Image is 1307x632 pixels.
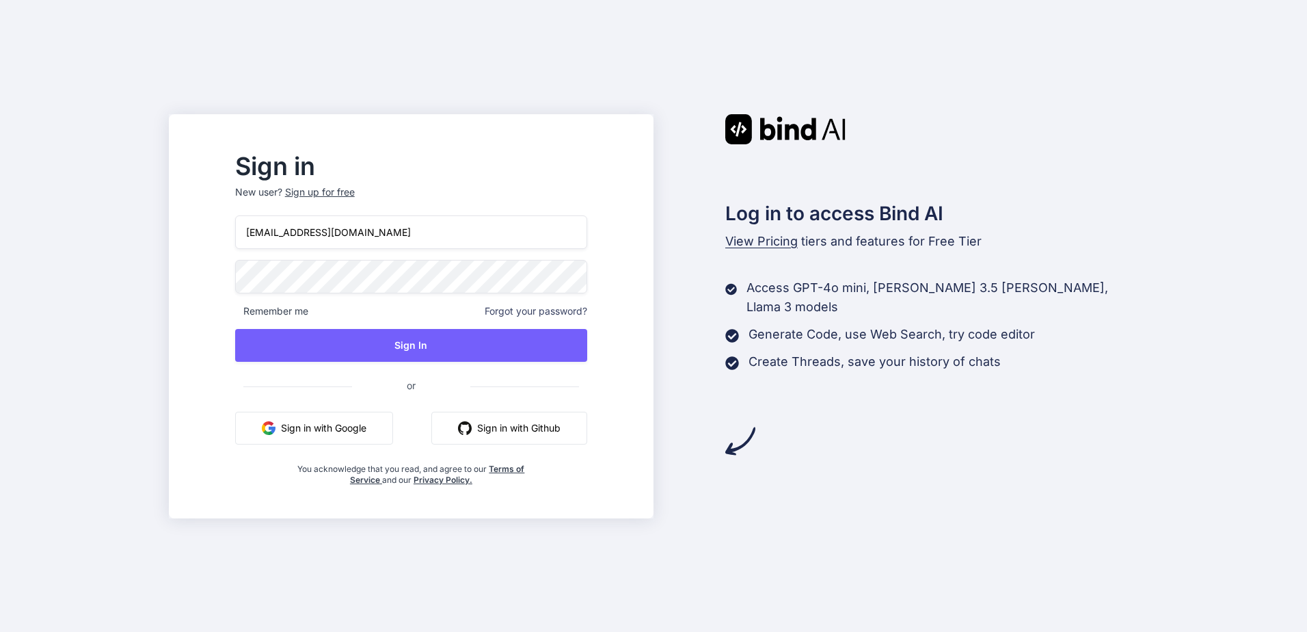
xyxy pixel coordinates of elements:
h2: Log in to access Bind AI [725,199,1138,228]
img: Bind AI logo [725,114,846,144]
span: Remember me [235,304,308,318]
p: New user? [235,185,587,215]
button: Sign in with Google [235,412,393,445]
span: or [352,369,470,402]
a: Terms of Service [350,464,525,485]
img: arrow [725,426,755,456]
div: You acknowledge that you read, and agree to our and our [294,456,529,486]
div: Sign up for free [285,185,355,199]
a: Privacy Policy. [414,475,472,485]
input: Login or Email [235,215,587,249]
button: Sign in with Github [431,412,587,445]
h2: Sign in [235,155,587,177]
p: Generate Code, use Web Search, try code editor [749,325,1035,344]
p: tiers and features for Free Tier [725,232,1138,251]
p: Access GPT-4o mini, [PERSON_NAME] 3.5 [PERSON_NAME], Llama 3 models [746,278,1138,317]
span: Forgot your password? [485,304,587,318]
img: google [262,421,275,435]
img: github [458,421,472,435]
button: Sign In [235,329,587,362]
p: Create Threads, save your history of chats [749,352,1001,371]
span: View Pricing [725,234,798,248]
